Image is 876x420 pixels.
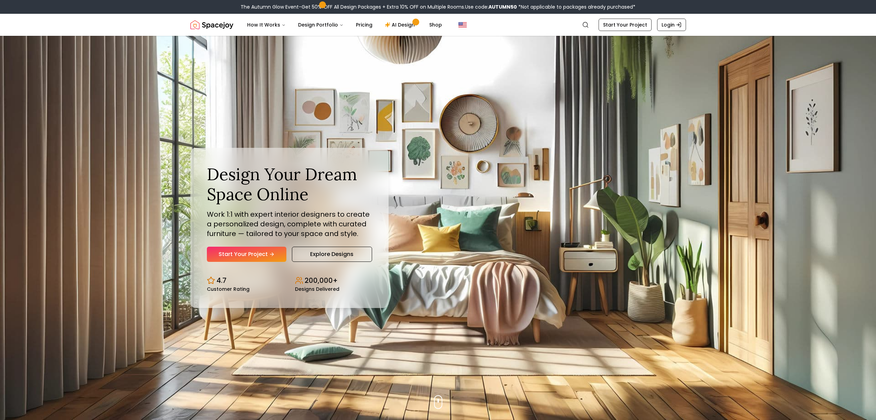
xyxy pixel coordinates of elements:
nav: Main [242,18,447,32]
nav: Global [190,14,686,36]
button: Design Portfolio [293,18,349,32]
img: United States [458,21,467,29]
div: Design stats [207,270,372,291]
a: Start Your Project [599,19,652,31]
b: AUTUMN50 [488,3,517,10]
a: Login [657,19,686,31]
p: 4.7 [217,276,226,285]
a: Pricing [350,18,378,32]
p: 200,000+ [305,276,338,285]
h1: Design Your Dream Space Online [207,164,372,204]
a: Spacejoy [190,18,233,32]
a: AI Design [379,18,422,32]
a: Start Your Project [207,247,286,262]
span: *Not applicable to packages already purchased* [517,3,635,10]
button: How It Works [242,18,291,32]
img: Spacejoy Logo [190,18,233,32]
small: Customer Rating [207,287,250,291]
div: The Autumn Glow Event-Get 50% OFF All Design Packages + Extra 10% OFF on Multiple Rooms. [241,3,635,10]
a: Explore Designs [292,247,372,262]
a: Shop [424,18,447,32]
small: Designs Delivered [295,287,339,291]
p: Work 1:1 with expert interior designers to create a personalized design, complete with curated fu... [207,209,372,238]
span: Use code: [465,3,517,10]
